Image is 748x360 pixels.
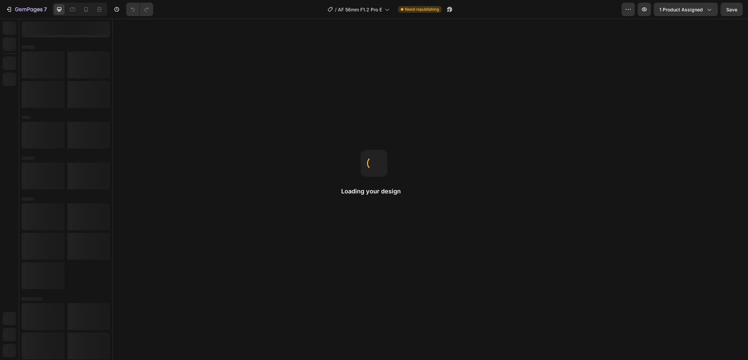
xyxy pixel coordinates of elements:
span: / [335,6,337,13]
span: 1 product assigned [659,6,703,13]
div: Undo/Redo [126,3,153,16]
button: 7 [3,3,50,16]
span: Need republishing [405,6,439,12]
h2: Loading your design [341,187,407,195]
span: AF 56mm F1.2 Pro E [338,6,382,13]
span: Save [726,7,737,12]
button: Save [721,3,743,16]
button: 1 product assigned [654,3,718,16]
p: 7 [44,5,47,13]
